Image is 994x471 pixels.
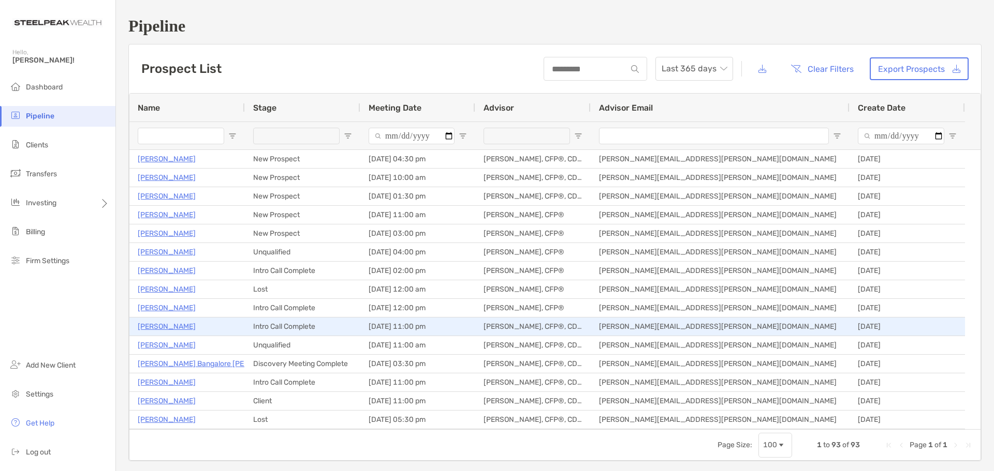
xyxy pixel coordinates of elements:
[9,387,22,400] img: settings icon
[9,167,22,179] img: transfers icon
[928,440,933,449] span: 1
[591,280,850,298] div: [PERSON_NAME][EMAIL_ADDRESS][PERSON_NAME][DOMAIN_NAME]
[138,320,196,333] a: [PERSON_NAME]
[228,132,237,140] button: Open Filter Menu
[360,299,475,317] div: [DATE] 12:00 pm
[245,187,360,205] div: New Prospect
[138,103,160,113] span: Name
[475,299,591,317] div: [PERSON_NAME], CFP®
[817,440,822,449] span: 1
[758,433,792,458] div: Page Size
[934,440,941,449] span: of
[591,262,850,280] div: [PERSON_NAME][EMAIL_ADDRESS][PERSON_NAME][DOMAIN_NAME]
[245,243,360,261] div: Unqualified
[599,103,653,113] span: Advisor Email
[26,141,48,149] span: Clients
[850,224,965,242] div: [DATE]
[245,262,360,280] div: Intro Call Complete
[12,56,109,65] span: [PERSON_NAME]!
[344,132,352,140] button: Open Filter Menu
[360,169,475,187] div: [DATE] 10:00 am
[138,264,196,277] a: [PERSON_NAME]
[138,394,196,407] a: [PERSON_NAME]
[26,448,51,457] span: Log out
[870,57,969,80] a: Export Prospects
[475,243,591,261] div: [PERSON_NAME], CFP®
[631,65,639,73] img: input icon
[360,150,475,168] div: [DATE] 04:30 pm
[475,224,591,242] div: [PERSON_NAME], CFP®
[138,283,196,296] p: [PERSON_NAME]
[360,243,475,261] div: [DATE] 04:00 pm
[138,190,196,203] a: [PERSON_NAME]
[591,317,850,336] div: [PERSON_NAME][EMAIL_ADDRESS][PERSON_NAME][DOMAIN_NAME]
[9,445,22,458] img: logout icon
[360,411,475,429] div: [DATE] 05:30 pm
[9,196,22,208] img: investing icon
[475,317,591,336] div: [PERSON_NAME], CFP®, CDFA®
[360,206,475,224] div: [DATE] 11:00 am
[138,301,196,314] a: [PERSON_NAME]
[141,62,222,76] h3: Prospect List
[484,103,514,113] span: Advisor
[842,440,849,449] span: of
[591,169,850,187] div: [PERSON_NAME][EMAIL_ADDRESS][PERSON_NAME][DOMAIN_NAME]
[26,112,54,120] span: Pipeline
[245,373,360,391] div: Intro Call Complete
[360,187,475,205] div: [DATE] 01:30 pm
[138,413,196,426] a: [PERSON_NAME]
[850,187,965,205] div: [DATE]
[475,262,591,280] div: [PERSON_NAME], CFP®
[591,187,850,205] div: [PERSON_NAME][EMAIL_ADDRESS][PERSON_NAME][DOMAIN_NAME]
[138,208,196,221] a: [PERSON_NAME]
[591,150,850,168] div: [PERSON_NAME][EMAIL_ADDRESS][PERSON_NAME][DOMAIN_NAME]
[26,390,53,399] span: Settings
[138,376,196,389] p: [PERSON_NAME]
[138,246,196,259] a: [PERSON_NAME]
[138,153,196,165] a: [PERSON_NAME]
[245,336,360,354] div: Unqualified
[964,441,972,449] div: Last Page
[850,169,965,187] div: [DATE]
[138,339,196,352] p: [PERSON_NAME]
[850,206,965,224] div: [DATE]
[26,256,69,265] span: Firm Settings
[718,440,752,449] div: Page Size:
[138,357,290,370] a: [PERSON_NAME] Bangalore [PERSON_NAME]
[783,57,861,80] button: Clear Filters
[475,373,591,391] div: [PERSON_NAME], CFP®, CDFA®
[245,224,360,242] div: New Prospect
[475,187,591,205] div: [PERSON_NAME], CFP®, CDFA®
[128,17,982,36] h1: Pipeline
[9,225,22,237] img: billing icon
[369,128,455,144] input: Meeting Date Filter Input
[591,224,850,242] div: [PERSON_NAME][EMAIL_ADDRESS][PERSON_NAME][DOMAIN_NAME]
[858,128,944,144] input: Create Date Filter Input
[245,299,360,317] div: Intro Call Complete
[943,440,947,449] span: 1
[475,336,591,354] div: [PERSON_NAME], CFP®, CDFA®
[948,132,957,140] button: Open Filter Menu
[245,150,360,168] div: New Prospect
[591,243,850,261] div: [PERSON_NAME][EMAIL_ADDRESS][PERSON_NAME][DOMAIN_NAME]
[26,227,45,236] span: Billing
[26,419,54,428] span: Get Help
[245,392,360,410] div: Client
[831,440,841,449] span: 93
[245,411,360,429] div: Lost
[850,392,965,410] div: [DATE]
[245,169,360,187] div: New Prospect
[475,355,591,373] div: [PERSON_NAME], CFP®, CDFA®
[850,280,965,298] div: [DATE]
[475,411,591,429] div: [PERSON_NAME], CFP®, CDFA®
[26,170,57,178] span: Transfers
[9,138,22,150] img: clients icon
[9,80,22,93] img: dashboard icon
[138,128,224,144] input: Name Filter Input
